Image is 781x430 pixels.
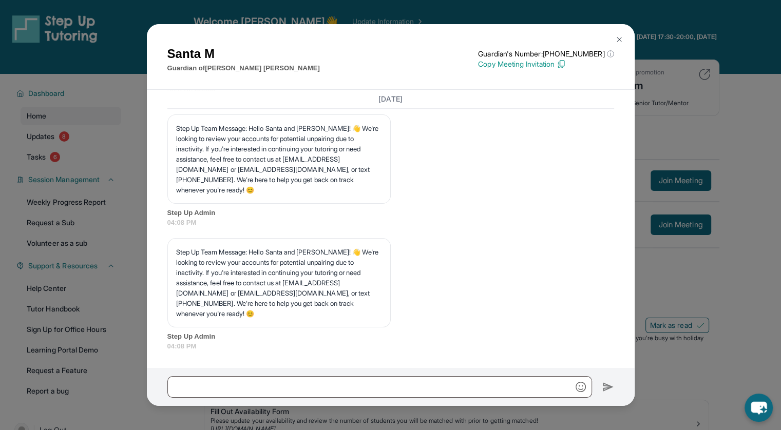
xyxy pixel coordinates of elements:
span: Step Up Admin [167,208,614,218]
img: Close Icon [615,35,623,44]
span: Step Up Admin [167,331,614,342]
h1: Santa M [167,45,320,63]
span: ⓘ [606,49,614,59]
p: Step Up Team Message: Hello Santa and [PERSON_NAME]! 👋 We're looking to review your accounts for ... [176,123,382,195]
p: Guardian of [PERSON_NAME] [PERSON_NAME] [167,63,320,73]
img: Emoji [576,382,586,392]
p: Guardian's Number: [PHONE_NUMBER] [478,49,614,59]
img: Send icon [602,381,614,393]
p: Copy Meeting Invitation [478,59,614,69]
h3: [DATE] [167,94,614,104]
img: Copy Icon [557,60,566,69]
p: Step Up Team Message: Hello Santa and [PERSON_NAME]! 👋 We're looking to review your accounts for ... [176,247,382,319]
span: 04:08 PM [167,218,614,228]
button: chat-button [745,394,773,422]
span: 04:08 PM [167,341,614,351]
